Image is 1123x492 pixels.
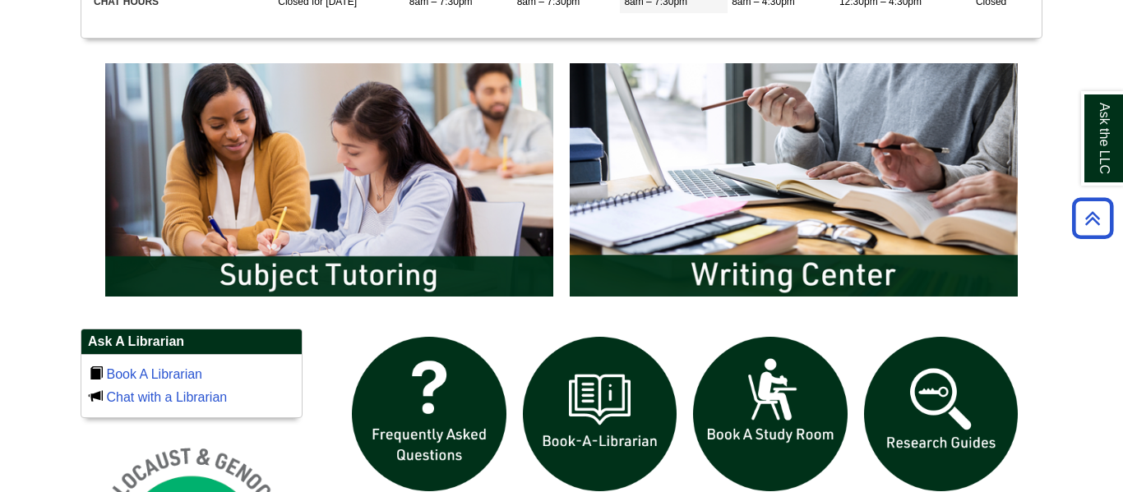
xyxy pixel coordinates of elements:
[97,55,561,305] img: Subject Tutoring Information
[97,55,1026,312] div: slideshow
[106,367,202,381] a: Book A Librarian
[1066,207,1119,229] a: Back to Top
[81,329,302,355] h2: Ask A Librarian
[106,390,227,404] a: Chat with a Librarian
[561,55,1026,305] img: Writing Center Information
